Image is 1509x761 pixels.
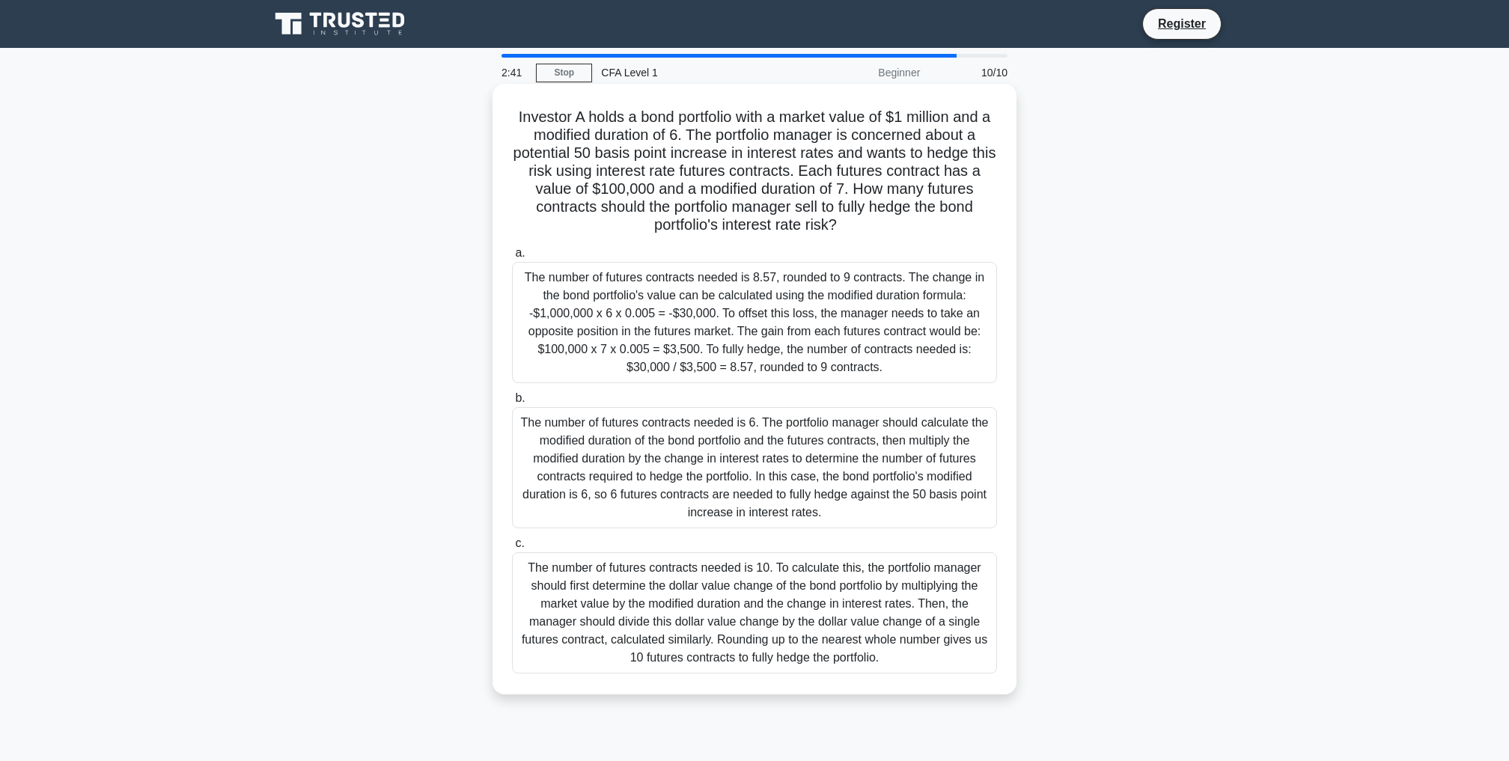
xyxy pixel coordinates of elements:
[515,537,524,549] span: c.
[536,64,592,82] a: Stop
[510,108,999,235] h5: Investor A holds a bond portfolio with a market value of $1 million and a modified duration of 6....
[512,407,997,528] div: The number of futures contracts needed is 6. The portfolio manager should calculate the modified ...
[929,58,1016,88] div: 10/10
[515,246,525,259] span: a.
[1149,14,1215,33] a: Register
[493,58,536,88] div: 2:41
[798,58,929,88] div: Beginner
[512,262,997,383] div: The number of futures contracts needed is 8.57, rounded to 9 contracts. The change in the bond po...
[512,552,997,673] div: The number of futures contracts needed is 10. To calculate this, the portfolio manager should fir...
[592,58,798,88] div: CFA Level 1
[515,391,525,404] span: b.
